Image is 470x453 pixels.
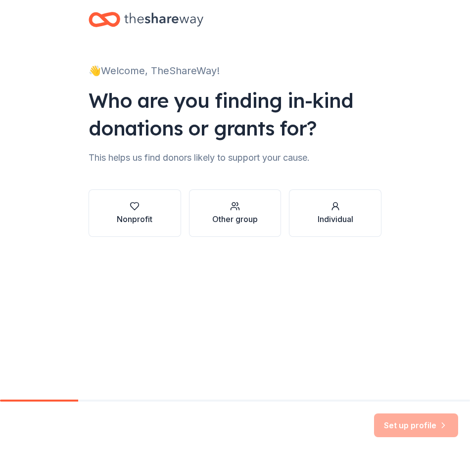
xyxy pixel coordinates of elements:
[89,63,381,79] div: 👋 Welcome, TheShareWay!
[318,213,353,225] div: Individual
[189,189,282,237] button: Other group
[212,213,258,225] div: Other group
[89,87,381,142] div: Who are you finding in-kind donations or grants for?
[89,150,381,166] div: This helps us find donors likely to support your cause.
[117,213,152,225] div: Nonprofit
[89,189,181,237] button: Nonprofit
[289,189,381,237] button: Individual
